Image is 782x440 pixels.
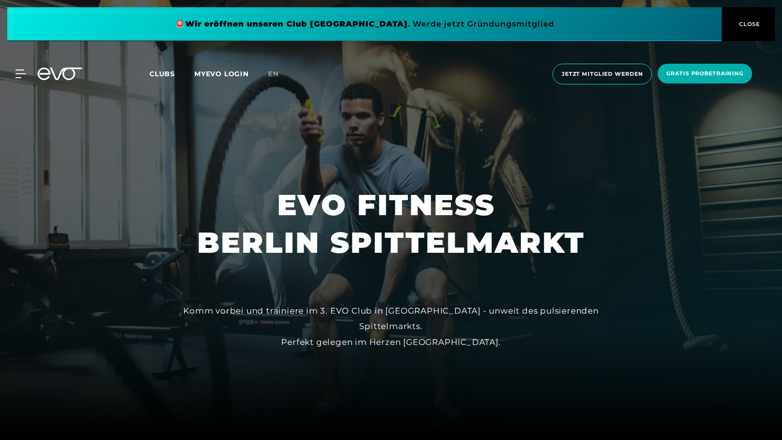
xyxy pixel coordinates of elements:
[149,69,194,78] a: Clubs
[562,70,643,78] span: Jetzt Mitglied werden
[268,69,279,78] span: en
[174,303,608,350] div: Komm vorbei und trainiere im 3. EVO Club in [GEOGRAPHIC_DATA] - unweit des pulsierenden Spittelma...
[722,7,775,41] button: CLOSE
[666,69,743,78] span: Gratis Probetraining
[550,64,655,84] a: Jetzt Mitglied werden
[149,69,175,78] span: Clubs
[737,20,760,28] span: CLOSE
[268,69,290,80] a: en
[197,186,585,261] h1: EVO FITNESS BERLIN SPITTELMARKT
[655,64,755,84] a: Gratis Probetraining
[194,69,249,78] a: MYEVO LOGIN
